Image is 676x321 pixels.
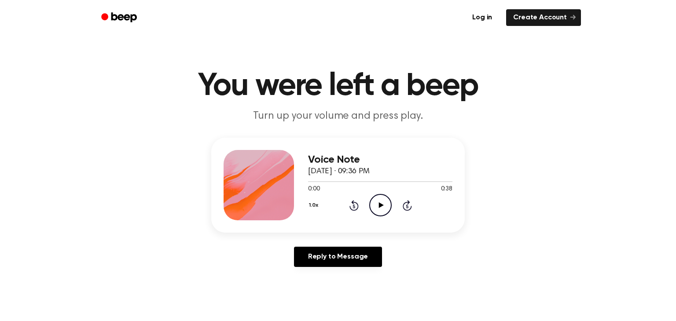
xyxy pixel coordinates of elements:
a: Create Account [506,9,581,26]
h1: You were left a beep [113,70,563,102]
span: 0:00 [308,185,320,194]
a: Beep [95,9,145,26]
p: Turn up your volume and press play. [169,109,507,124]
span: 0:38 [441,185,452,194]
span: [DATE] · 09:36 PM [308,168,370,175]
a: Reply to Message [294,247,382,267]
a: Log in [463,7,501,28]
h3: Voice Note [308,154,452,166]
button: 1.0x [308,198,321,213]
